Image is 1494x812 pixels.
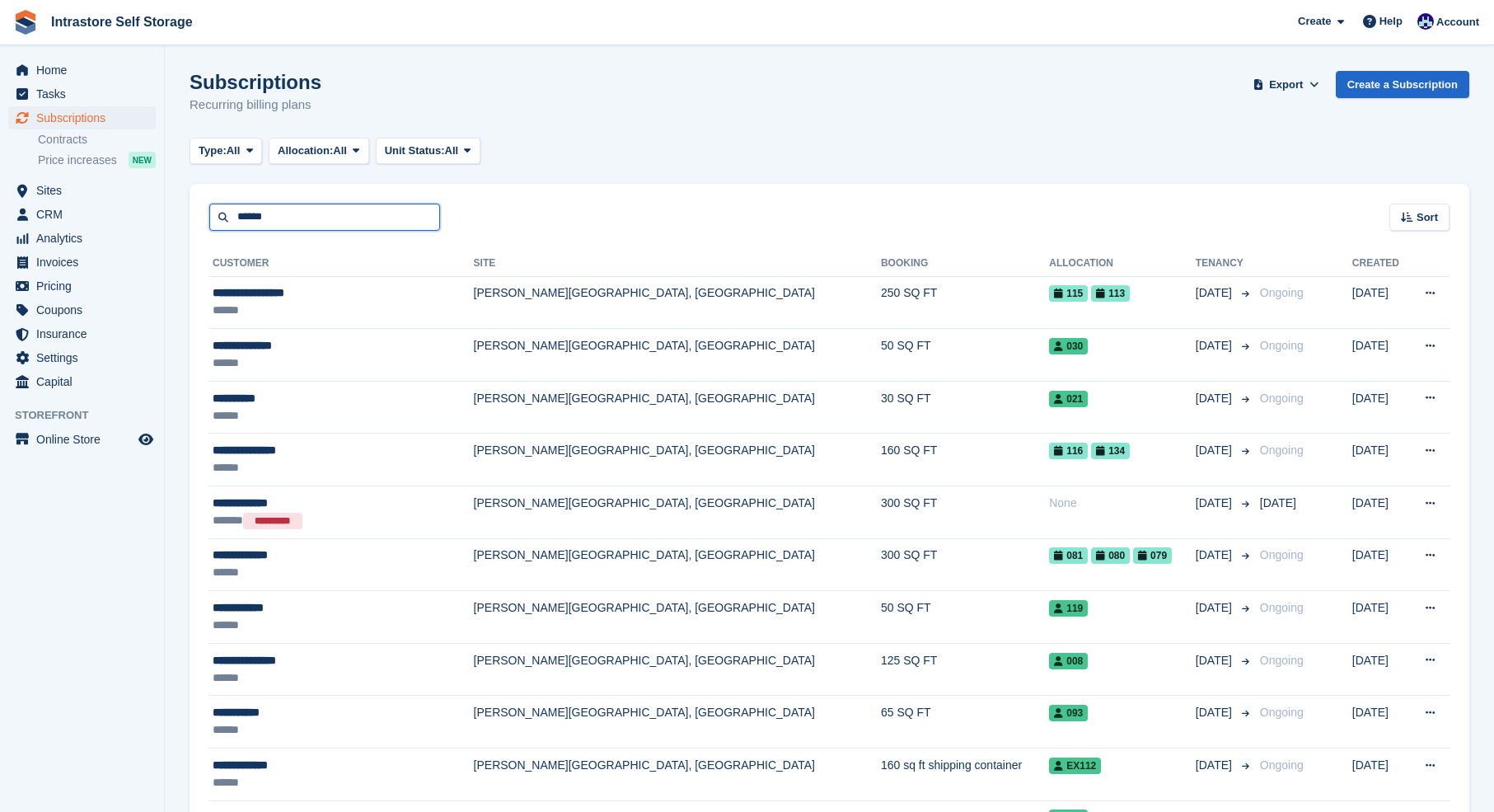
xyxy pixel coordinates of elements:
[190,96,321,115] p: Recurring billing plans
[1260,758,1304,772] span: Ongoing
[1269,77,1303,93] span: Export
[1336,71,1469,98] a: Create a Subscription
[269,138,369,165] button: Allocation: All
[1196,652,1235,669] span: [DATE]
[8,203,156,226] a: menu
[36,251,135,274] span: Invoices
[1049,653,1088,669] span: 008
[190,138,262,165] button: Type: All
[881,749,1049,801] td: 160 sq ft shipping container
[1352,276,1408,329] td: [DATE]
[1250,71,1323,98] button: Export
[881,696,1049,749] td: 65 SQ FT
[36,370,135,393] span: Capital
[36,322,135,345] span: Insurance
[1260,496,1296,509] span: [DATE]
[474,696,881,749] td: [PERSON_NAME][GEOGRAPHIC_DATA], [GEOGRAPHIC_DATA]
[1049,758,1101,774] span: EX112
[136,429,156,449] a: Preview store
[1352,434,1408,486] td: [DATE]
[38,151,156,169] a: Price increases NEW
[474,486,881,539] td: [PERSON_NAME][GEOGRAPHIC_DATA], [GEOGRAPHIC_DATA]
[881,276,1049,329] td: 250 SQ FT
[1352,591,1408,644] td: [DATE]
[8,59,156,82] a: menu
[129,152,156,168] div: NEW
[8,370,156,393] a: menu
[199,143,227,159] span: Type:
[36,106,135,129] span: Subscriptions
[1196,704,1235,721] span: [DATE]
[8,298,156,322] a: menu
[1260,286,1304,299] span: Ongoing
[881,643,1049,696] td: 125 SQ FT
[1260,444,1304,457] span: Ongoing
[1260,339,1304,352] span: Ongoing
[474,643,881,696] td: [PERSON_NAME][GEOGRAPHIC_DATA], [GEOGRAPHIC_DATA]
[8,106,156,129] a: menu
[881,434,1049,486] td: 160 SQ FT
[36,428,135,451] span: Online Store
[881,329,1049,382] td: 50 SQ FT
[38,132,156,148] a: Contracts
[1352,538,1408,591] td: [DATE]
[881,486,1049,539] td: 300 SQ FT
[36,227,135,250] span: Analytics
[474,329,881,382] td: [PERSON_NAME][GEOGRAPHIC_DATA], [GEOGRAPHIC_DATA]
[474,434,881,486] td: [PERSON_NAME][GEOGRAPHIC_DATA], [GEOGRAPHIC_DATA]
[1196,284,1235,302] span: [DATE]
[36,82,135,106] span: Tasks
[36,298,135,322] span: Coupons
[36,59,135,82] span: Home
[278,143,333,159] span: Allocation:
[474,251,881,277] th: Site
[1417,13,1434,30] img: Mathew Tremewan
[881,251,1049,277] th: Booking
[1091,443,1130,459] span: 134
[1049,251,1196,277] th: Allocation
[376,138,480,165] button: Unit Status: All
[1196,495,1235,512] span: [DATE]
[474,538,881,591] td: [PERSON_NAME][GEOGRAPHIC_DATA], [GEOGRAPHIC_DATA]
[1049,600,1088,617] span: 119
[474,381,881,434] td: [PERSON_NAME][GEOGRAPHIC_DATA], [GEOGRAPHIC_DATA]
[1436,14,1479,31] span: Account
[1352,486,1408,539] td: [DATE]
[1049,338,1088,354] span: 030
[36,346,135,369] span: Settings
[1352,329,1408,382] td: [DATE]
[1260,706,1304,719] span: Ongoing
[1196,390,1235,407] span: [DATE]
[1196,337,1235,354] span: [DATE]
[1260,548,1304,561] span: Ongoing
[1352,696,1408,749] td: [DATE]
[8,251,156,274] a: menu
[385,143,445,159] span: Unit Status:
[190,71,321,93] h1: Subscriptions
[36,179,135,202] span: Sites
[1049,443,1088,459] span: 116
[1260,654,1304,667] span: Ongoing
[8,275,156,298] a: menu
[1049,547,1088,564] span: 081
[1049,495,1196,512] div: None
[1379,13,1403,30] span: Help
[36,275,135,298] span: Pricing
[8,82,156,106] a: menu
[474,276,881,329] td: [PERSON_NAME][GEOGRAPHIC_DATA], [GEOGRAPHIC_DATA]
[881,538,1049,591] td: 300 SQ FT
[1352,643,1408,696] td: [DATE]
[474,591,881,644] td: [PERSON_NAME][GEOGRAPHIC_DATA], [GEOGRAPHIC_DATA]
[1352,251,1408,277] th: Created
[1133,547,1172,564] span: 079
[333,143,347,159] span: All
[209,251,474,277] th: Customer
[8,428,156,451] a: menu
[8,346,156,369] a: menu
[1049,391,1088,407] span: 021
[1091,547,1130,564] span: 080
[1260,392,1304,405] span: Ongoing
[44,8,199,35] a: Intrastore Self Storage
[1417,209,1438,226] span: Sort
[1196,251,1253,277] th: Tenancy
